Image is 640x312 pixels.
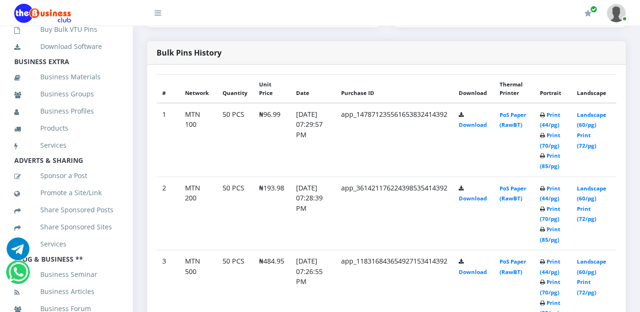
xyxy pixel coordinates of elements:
a: PoS Paper (RawBT) [500,111,526,129]
td: 50 PCS [217,177,253,250]
a: Print (70/pg) [540,205,560,223]
a: Print (44/pg) [540,111,560,129]
td: MTN 100 [179,103,217,177]
td: ₦96.99 [253,103,290,177]
a: Promote a Site/Link [14,182,119,204]
a: Business Profiles [14,100,119,122]
a: Print (72/pg) [577,205,596,223]
a: Share Sponsored Sites [14,216,119,238]
th: Download [453,75,494,103]
a: Chat for support [7,245,29,260]
td: MTN 200 [179,177,217,250]
th: Network [179,75,217,103]
a: Services [14,134,119,156]
a: PoS Paper (RawBT) [500,258,526,275]
a: Print (70/pg) [540,278,560,296]
td: ₦193.98 [253,177,290,250]
a: Print (44/pg) [540,185,560,202]
a: Print (44/pg) [540,258,560,275]
td: 50 PCS [217,103,253,177]
a: Print (72/pg) [577,278,596,296]
th: # [157,75,179,103]
a: Print (70/pg) [540,132,560,149]
a: Business Materials [14,66,119,88]
a: Download [459,268,487,275]
th: Unit Price [253,75,290,103]
td: app_361421176224398535414392 [335,177,453,250]
a: Sponsor a Post [14,165,119,187]
a: Print (72/pg) [577,132,596,149]
strong: Bulk Pins History [157,47,222,58]
th: Portrait [534,75,571,103]
td: app_147871235561653832414392 [335,103,453,177]
a: Download Software [14,36,119,57]
a: Download [459,121,487,128]
i: Renew/Upgrade Subscription [584,9,592,17]
a: Landscape (60/pg) [577,258,606,275]
th: Quantity [217,75,253,103]
a: Landscape (60/pg) [577,111,606,129]
a: Print (85/pg) [540,152,560,170]
td: 1 [157,103,179,177]
a: Buy Bulk VTU Pins [14,19,119,40]
a: Business Articles [14,281,119,303]
td: [DATE] 07:29:57 PM [290,103,335,177]
a: Landscape (60/pg) [577,185,606,202]
img: Logo [14,4,71,23]
a: Chat for support [9,268,28,284]
a: Print (85/pg) [540,226,560,243]
th: Thermal Printer [494,75,534,103]
a: Business Groups [14,83,119,105]
a: Business Seminar [14,264,119,285]
a: PoS Paper (RawBT) [500,185,526,202]
a: Share Sponsored Posts [14,199,119,221]
span: Renew/Upgrade Subscription [590,6,597,13]
th: Date [290,75,335,103]
a: Download [459,195,487,202]
th: Landscape [571,75,616,103]
td: [DATE] 07:28:39 PM [290,177,335,250]
a: Services [14,233,119,255]
th: Purchase ID [335,75,453,103]
img: User [607,4,626,22]
a: Products [14,117,119,139]
td: 2 [157,177,179,250]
